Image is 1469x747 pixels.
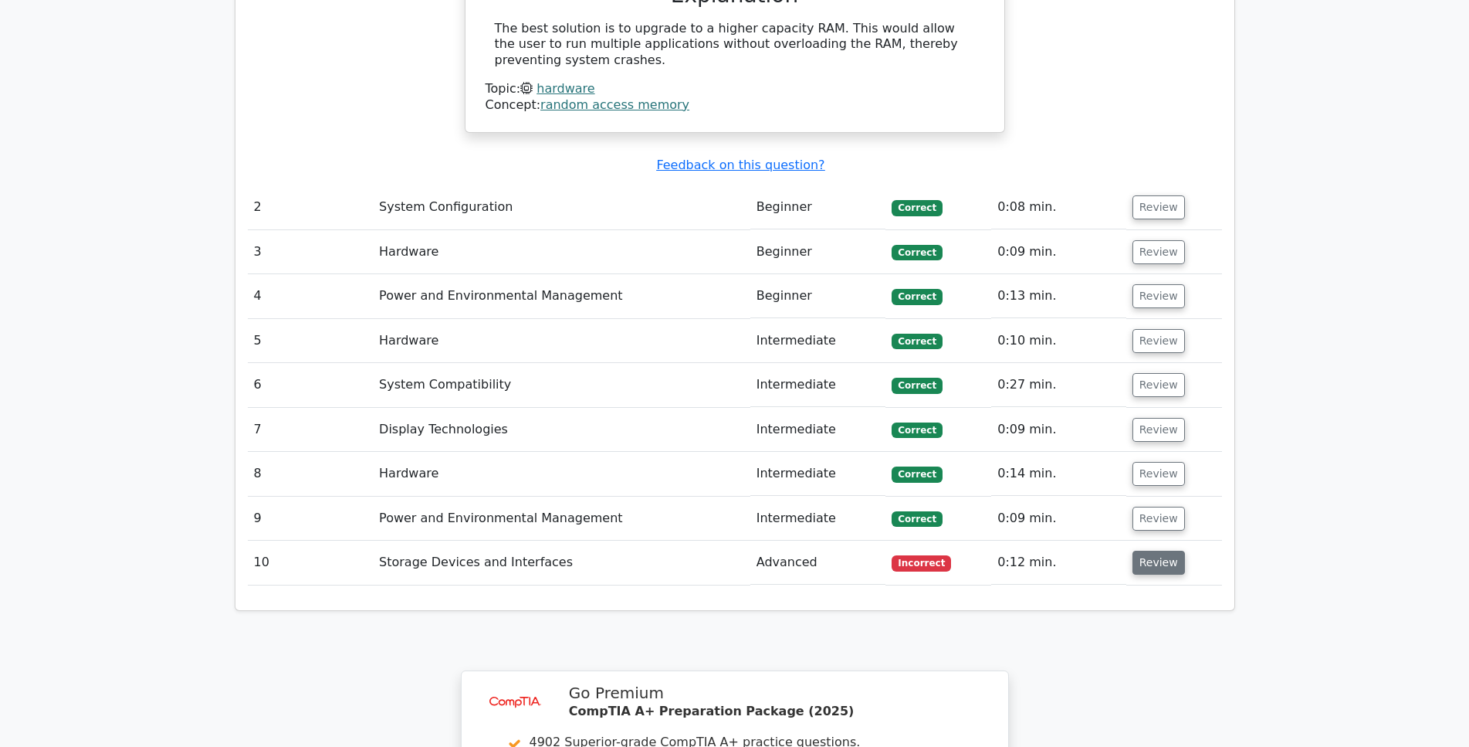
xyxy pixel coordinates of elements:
td: 7 [248,408,374,452]
td: 0:10 min. [991,319,1125,363]
span: Correct [892,511,942,527]
a: hardware [536,81,594,96]
button: Review [1132,195,1185,219]
td: Intermediate [750,452,886,496]
td: 3 [248,230,374,274]
button: Review [1132,284,1185,308]
div: The best solution is to upgrade to a higher capacity RAM. This would allow the user to run multip... [495,21,975,69]
td: Advanced [750,541,886,585]
td: 9 [248,497,374,541]
td: Beginner [750,274,886,318]
td: System Configuration [373,185,750,229]
td: 6 [248,363,374,407]
td: Hardware [373,452,750,496]
span: Correct [892,423,942,438]
td: Intermediate [750,497,886,541]
span: Correct [892,289,942,304]
td: Storage Devices and Interfaces [373,541,750,585]
div: Topic: [486,81,984,97]
td: 0:08 min. [991,185,1125,229]
td: 5 [248,319,374,363]
td: 0:09 min. [991,230,1125,274]
td: 0:09 min. [991,497,1125,541]
div: Concept: [486,97,984,114]
button: Review [1132,551,1185,575]
td: Intermediate [750,408,886,452]
td: Power and Environmental Management [373,497,750,541]
td: Hardware [373,319,750,363]
button: Review [1132,240,1185,264]
td: 0:14 min. [991,452,1125,496]
td: System Compatibility [373,363,750,407]
button: Review [1132,418,1185,442]
button: Review [1132,462,1185,486]
span: Correct [892,334,942,349]
td: 0:12 min. [991,541,1125,585]
td: 8 [248,452,374,496]
td: 2 [248,185,374,229]
span: Correct [892,378,942,393]
button: Review [1132,329,1185,353]
td: Intermediate [750,363,886,407]
td: Display Technologies [373,408,750,452]
span: Correct [892,200,942,216]
span: Incorrect [892,555,951,571]
span: Correct [892,467,942,482]
button: Review [1132,507,1185,531]
td: 4 [248,274,374,318]
td: Intermediate [750,319,886,363]
td: Hardware [373,230,750,274]
span: Correct [892,245,942,260]
td: 0:27 min. [991,363,1125,407]
td: 10 [248,541,374,585]
td: 0:09 min. [991,408,1125,452]
a: random access memory [540,97,689,112]
td: 0:13 min. [991,274,1125,318]
button: Review [1132,373,1185,397]
a: Feedback on this question? [656,158,824,172]
td: Power and Environmental Management [373,274,750,318]
td: Beginner [750,185,886,229]
td: Beginner [750,230,886,274]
